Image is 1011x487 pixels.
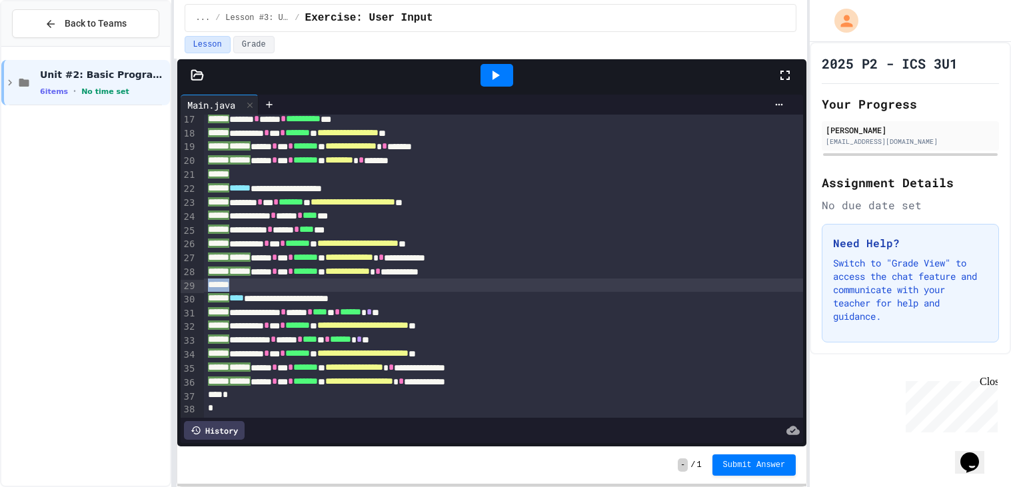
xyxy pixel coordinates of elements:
div: 24 [181,211,197,225]
h1: 2025 P2 - ICS 3U1 [822,54,958,73]
h3: Need Help? [833,235,988,251]
h2: Assignment Details [822,173,999,192]
button: Back to Teams [12,9,159,38]
div: 17 [181,113,197,127]
div: [PERSON_NAME] [826,124,995,136]
div: History [184,421,245,440]
div: 27 [181,252,197,266]
span: / [215,13,220,23]
div: 37 [181,390,197,404]
div: Main.java [181,98,242,112]
div: 28 [181,266,197,280]
div: No due date set [822,197,999,213]
div: 32 [181,320,197,334]
span: Lesson #3: User Input [225,13,289,23]
iframe: chat widget [900,376,998,432]
button: Grade [233,36,275,53]
div: 18 [181,127,197,141]
div: 30 [181,293,197,307]
div: 26 [181,238,197,252]
span: 6 items [40,87,68,96]
iframe: chat widget [955,434,998,474]
div: 21 [181,169,197,183]
div: 22 [181,183,197,197]
span: No time set [81,87,129,96]
div: 38 [181,403,197,416]
div: 36 [181,376,197,390]
span: - [678,458,688,472]
span: 1 [696,460,701,470]
button: Lesson [185,36,231,53]
div: 34 [181,348,197,362]
span: ... [196,13,211,23]
div: My Account [820,5,862,36]
p: Switch to "Grade View" to access the chat feature and communicate with your teacher for help and ... [833,256,988,323]
h2: Your Progress [822,95,999,113]
span: Unit #2: Basic Programming Concepts [40,69,167,81]
div: 29 [181,280,197,293]
span: / [295,13,299,23]
span: Submit Answer [723,460,786,470]
div: 23 [181,197,197,211]
div: Chat with us now!Close [5,5,92,85]
span: Back to Teams [65,17,127,31]
div: 20 [181,155,197,169]
span: Exercise: User Input [305,10,433,26]
div: 25 [181,225,197,239]
div: [EMAIL_ADDRESS][DOMAIN_NAME] [826,137,995,147]
span: / [690,460,695,470]
div: 35 [181,362,197,376]
button: Submit Answer [712,454,796,476]
div: 33 [181,334,197,348]
div: 31 [181,307,197,321]
div: 19 [181,141,197,155]
div: Main.java [181,95,259,115]
span: • [73,86,76,97]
